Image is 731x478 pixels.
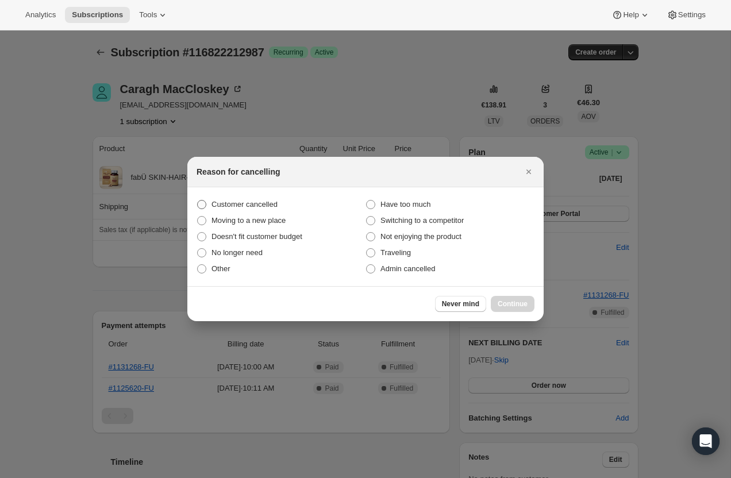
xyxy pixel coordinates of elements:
button: Never mind [435,296,486,312]
button: Subscriptions [65,7,130,23]
span: Moving to a new place [211,216,286,225]
span: Doesn't fit customer budget [211,232,302,241]
span: Never mind [442,299,479,309]
span: Analytics [25,10,56,20]
button: Help [605,7,657,23]
button: Settings [660,7,713,23]
span: Help [623,10,638,20]
span: Switching to a competitor [380,216,464,225]
span: Subscriptions [72,10,123,20]
span: Traveling [380,248,411,257]
span: Customer cancelled [211,200,278,209]
span: Admin cancelled [380,264,435,273]
button: Close [521,164,537,180]
span: Settings [678,10,706,20]
span: No longer need [211,248,263,257]
span: Other [211,264,230,273]
span: Tools [139,10,157,20]
span: Not enjoying the product [380,232,461,241]
button: Analytics [18,7,63,23]
div: Open Intercom Messenger [692,427,720,455]
button: Tools [132,7,175,23]
span: Have too much [380,200,430,209]
h2: Reason for cancelling [197,166,280,178]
